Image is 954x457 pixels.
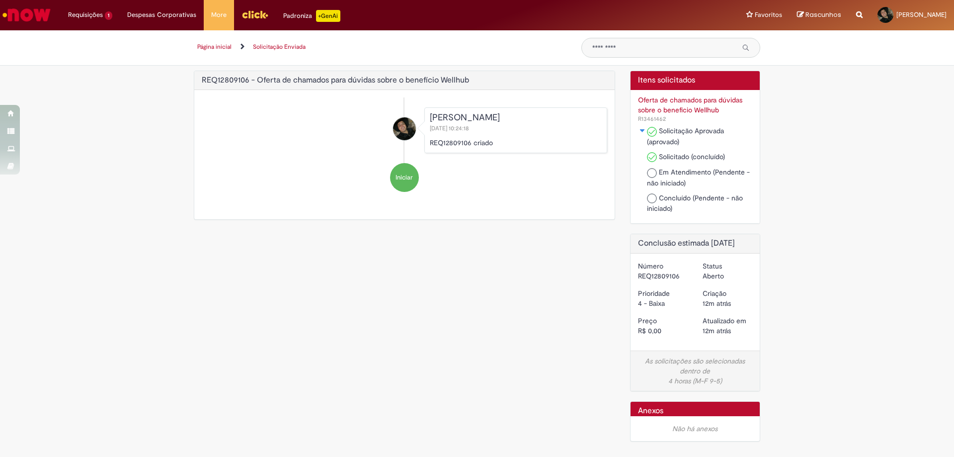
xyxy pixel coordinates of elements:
[797,10,841,20] a: Rascunhos
[638,271,688,281] div: REQ12809106
[703,326,752,336] div: 29/08/2025 10:24:18
[253,43,306,51] a: Solicitação Enviada
[638,76,753,85] h2: Itens solicitados
[283,10,340,22] div: Padroniza
[638,95,753,115] div: Oferta de chamados para dúvidas sobre o benefício Wellhub
[647,168,657,178] img: Em Atendimento (Pendente - não iniciado)
[638,298,688,308] div: 4 - Baixa
[896,10,947,19] span: [PERSON_NAME]
[202,97,607,202] ul: Histórico de tíquete
[647,193,657,203] img: Concluído (Pendente - não iniciado)
[430,113,602,123] div: [PERSON_NAME]
[393,117,416,140] div: Matheus Da Costa Fernandes
[647,152,657,162] img: Solicitado (concluído)
[638,115,666,123] span: R13461462
[105,11,112,20] span: 1
[638,128,646,134] img: Expandir o estado da solicitação
[703,261,722,271] label: Status
[202,107,607,153] li: Matheus Da Costa Fernandes
[638,239,753,248] h2: Conclusão estimada [DATE]
[68,10,103,20] span: Requisições
[638,316,657,326] label: Preço
[638,288,670,298] label: Prioridade
[638,95,753,123] a: Oferta de chamados para dúvidas sobre o benefício Wellhub R13461462
[703,326,731,335] span: 12m atrás
[647,126,724,146] span: Solicitação Aprovada (aprovado)
[202,76,469,85] h2: REQ12809106 - Oferta de chamados para dúvidas sobre o benefício Wellhub Histórico de tíquete
[430,124,471,132] span: [DATE] 10:24:18
[1,5,52,25] img: ServiceNow
[672,424,717,433] em: Não há anexos
[703,316,746,326] label: Atualizado em
[430,138,602,148] p: REQ12809106 criado
[638,261,663,271] label: Número
[241,7,268,22] img: click_logo_yellow_360x200.png
[127,10,196,20] span: Despesas Corporativas
[638,115,666,123] span: Número
[805,10,841,19] span: Rascunhos
[638,326,688,336] div: R$ 0,00
[647,193,743,213] span: Concluído (Pendente - não iniciado)
[703,271,752,281] div: Aberto
[638,407,663,416] h2: Anexos
[703,298,752,308] div: 29/08/2025 10:24:18
[197,43,232,51] a: Página inicial
[659,152,725,161] span: Solicitado (concluído)
[703,299,731,308] span: 12m atrás
[396,173,413,183] span: Iniciar
[194,38,566,56] ul: Trilhas de página
[638,356,753,386] div: As solicitações são selecionadas dentro de 4 horas (M-F 9-5)
[755,10,782,20] span: Favoritos
[316,10,340,22] p: +GenAi
[638,126,647,136] button: Solicitado Alternar a exibição do estado da fase para Convênio Academia (Wellhub)
[647,127,657,137] img: Solicitação Aprovada (aprovado)
[647,168,750,187] span: Em Atendimento (Pendente - não iniciado)
[703,288,726,298] label: Criação
[211,10,227,20] span: More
